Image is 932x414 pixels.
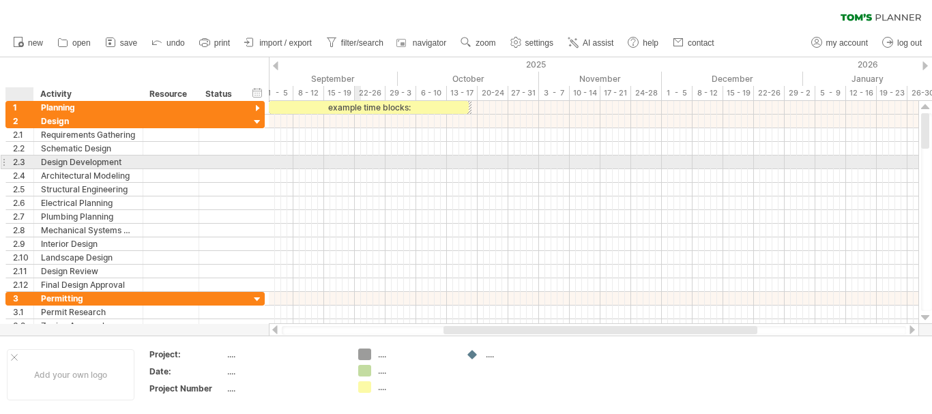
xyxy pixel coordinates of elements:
div: 5 - 9 [815,86,846,100]
div: Status [205,87,235,101]
div: .... [378,381,452,393]
span: filter/search [341,38,383,48]
a: new [10,34,47,52]
div: Zoning Approval [41,319,136,332]
a: zoom [457,34,499,52]
div: September 2025 [263,72,398,86]
div: 1 - 5 [263,86,293,100]
div: Architectural Modeling [41,169,136,182]
div: 24-28 [631,86,662,100]
div: Structural Engineering [41,183,136,196]
div: Requirements Gathering [41,128,136,141]
div: Date: [149,366,224,377]
a: contact [669,34,718,52]
div: 3.1 [13,306,33,319]
div: Design Review [41,265,136,278]
div: Interior Design [41,237,136,250]
div: 22-26 [355,86,385,100]
span: settings [525,38,553,48]
div: 2.12 [13,278,33,291]
a: import / export [241,34,316,52]
div: .... [378,365,452,376]
a: save [102,34,141,52]
div: Design Development [41,156,136,168]
span: my account [826,38,868,48]
div: 3.2 [13,319,33,332]
span: save [120,38,137,48]
div: Project Number [149,383,224,394]
div: 2.8 [13,224,33,237]
div: Permit Research [41,306,136,319]
div: 17 - 21 [600,86,631,100]
div: 2 [13,115,33,128]
div: 3 [13,292,33,305]
div: 2.9 [13,237,33,250]
span: new [28,38,43,48]
div: Design [41,115,136,128]
div: 29 - 2 [785,86,815,100]
div: Electrical Planning [41,196,136,209]
a: AI assist [564,34,617,52]
div: Mechanical Systems Design [41,224,136,237]
div: example time blocks: [269,101,469,114]
a: help [624,34,662,52]
div: 2.6 [13,196,33,209]
div: .... [227,366,342,377]
div: 13 - 17 [447,86,478,100]
span: zoom [476,38,495,48]
div: .... [227,349,342,360]
span: undo [166,38,185,48]
div: Schematic Design [41,142,136,155]
div: Final Design Approval [41,278,136,291]
a: navigator [394,34,450,52]
div: .... [227,383,342,394]
div: Resource [149,87,191,101]
span: navigator [413,38,446,48]
a: filter/search [323,34,388,52]
span: open [72,38,91,48]
div: Landscape Design [41,251,136,264]
span: log out [897,38,922,48]
div: Add your own logo [7,349,134,400]
div: 12 - 16 [846,86,877,100]
div: 10 - 14 [570,86,600,100]
div: Permitting [41,292,136,305]
span: contact [688,38,714,48]
a: my account [808,34,872,52]
div: 1 [13,101,33,114]
div: .... [378,349,452,360]
span: print [214,38,230,48]
div: December 2025 [662,72,803,86]
div: 2.1 [13,128,33,141]
div: October 2025 [398,72,539,86]
div: 19 - 23 [877,86,907,100]
div: 3 - 7 [539,86,570,100]
a: undo [148,34,189,52]
div: 27 - 31 [508,86,539,100]
div: 1 - 5 [662,86,693,100]
div: 15 - 19 [723,86,754,100]
div: 22-26 [754,86,785,100]
div: November 2025 [539,72,662,86]
div: 29 - 3 [385,86,416,100]
a: print [196,34,234,52]
a: log out [879,34,926,52]
div: 6 - 10 [416,86,447,100]
span: import / export [259,38,312,48]
div: 20-24 [478,86,508,100]
div: 2.4 [13,169,33,182]
div: Planning [41,101,136,114]
div: 15 - 19 [324,86,355,100]
a: open [54,34,95,52]
div: 2.3 [13,156,33,168]
span: AI assist [583,38,613,48]
div: Plumbing Planning [41,210,136,223]
div: 2.2 [13,142,33,155]
a: settings [507,34,557,52]
div: 8 - 12 [293,86,324,100]
div: 2.7 [13,210,33,223]
div: .... [486,349,560,360]
div: 2.5 [13,183,33,196]
div: Project: [149,349,224,360]
div: 2.11 [13,265,33,278]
